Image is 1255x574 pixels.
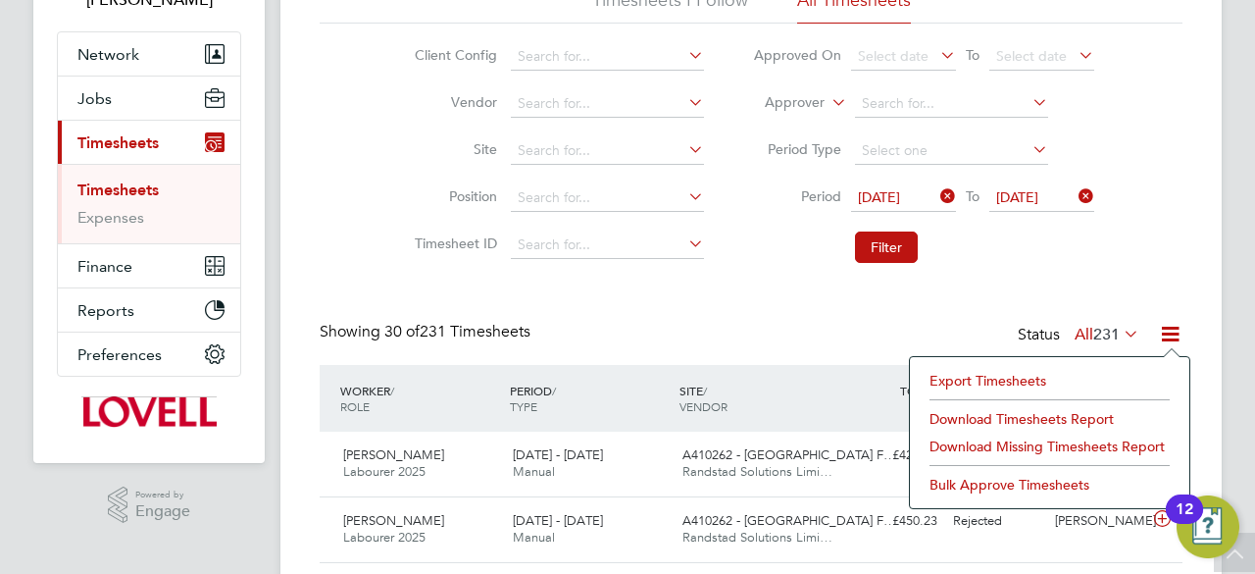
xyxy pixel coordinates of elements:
[1075,325,1139,344] label: All
[843,505,945,538] div: £450.23
[409,140,497,158] label: Site
[675,373,844,424] div: SITE
[945,505,1047,538] div: Rejected
[409,46,497,64] label: Client Config
[513,529,555,546] span: Manual
[343,512,444,529] span: [PERSON_NAME]
[390,383,394,398] span: /
[108,487,191,524] a: Powered byEngage
[409,235,497,252] label: Timesheet ID
[920,471,1180,498] li: Bulk Approve Timesheets
[77,133,159,152] span: Timesheets
[858,188,900,206] span: [DATE]
[77,208,144,227] a: Expenses
[960,183,985,209] span: To
[135,503,190,520] span: Engage
[77,301,134,320] span: Reports
[682,446,896,463] span: A410262 - [GEOGRAPHIC_DATA] F…
[58,244,240,287] button: Finance
[753,140,841,158] label: Period Type
[77,345,162,364] span: Preferences
[77,89,112,108] span: Jobs
[960,42,985,68] span: To
[513,512,603,529] span: [DATE] - [DATE]
[736,93,825,113] label: Approver
[1177,496,1239,558] button: Open Resource Center, 12 new notifications
[858,47,929,65] span: Select date
[855,137,1048,165] input: Select one
[81,396,216,428] img: lovell-logo-retina.png
[920,405,1180,433] li: Download Timesheets Report
[77,257,132,276] span: Finance
[58,121,240,164] button: Timesheets
[1176,509,1193,535] div: 12
[409,93,497,111] label: Vendor
[135,487,190,503] span: Powered by
[920,367,1180,394] li: Export Timesheets
[511,43,704,71] input: Search for...
[682,529,832,546] span: Randstad Solutions Limi…
[511,137,704,165] input: Search for...
[343,463,426,480] span: Labourer 2025
[77,45,139,64] span: Network
[513,463,555,480] span: Manual
[511,232,704,259] input: Search for...
[58,333,240,376] button: Preferences
[77,181,159,199] a: Timesheets
[855,90,1048,118] input: Search for...
[703,383,707,398] span: /
[384,322,420,341] span: 30 of
[996,47,1067,65] span: Select date
[682,463,832,480] span: Randstad Solutions Limi…
[753,46,841,64] label: Approved On
[1018,322,1143,349] div: Status
[384,322,530,341] span: 231 Timesheets
[343,446,444,463] span: [PERSON_NAME]
[753,187,841,205] label: Period
[996,188,1038,206] span: [DATE]
[510,398,537,414] span: TYPE
[511,184,704,212] input: Search for...
[679,398,728,414] span: VENDOR
[505,373,675,424] div: PERIOD
[409,187,497,205] label: Position
[57,396,241,428] a: Go to home page
[335,373,505,424] div: WORKER
[58,77,240,120] button: Jobs
[1047,505,1149,538] div: [PERSON_NAME]
[855,232,918,263] button: Filter
[920,433,1180,460] li: Download Missing Timesheets Report
[511,90,704,118] input: Search for...
[340,398,370,414] span: ROLE
[1093,325,1120,344] span: 231
[320,322,534,342] div: Showing
[843,440,945,472] div: £427.73
[58,32,240,76] button: Network
[513,446,603,463] span: [DATE] - [DATE]
[58,164,240,243] div: Timesheets
[900,383,935,398] span: TOTAL
[552,383,556,398] span: /
[682,512,896,529] span: A410262 - [GEOGRAPHIC_DATA] F…
[343,529,426,546] span: Labourer 2025
[58,288,240,332] button: Reports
